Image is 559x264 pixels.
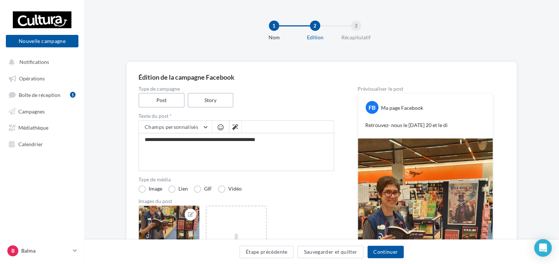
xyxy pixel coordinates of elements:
button: Sauvegarder et quitter [297,246,363,258]
label: Image [138,185,162,193]
label: Vidéo [218,185,242,193]
div: Edition [292,34,338,41]
label: GIF [194,185,212,193]
a: Calendrier [4,137,80,150]
div: 3 [351,21,361,31]
div: Ma page Facebook [381,104,423,112]
a: Boîte de réception1 [4,88,80,101]
label: Type de campagne [138,86,334,91]
div: FB [366,101,378,114]
a: Campagnes [4,104,80,117]
div: 1 [70,92,75,98]
div: 1 [269,21,279,31]
button: Notifications [4,55,77,68]
p: Balma [21,247,70,254]
span: Campagnes [18,108,45,114]
div: Open Intercom Messenger [534,239,552,257]
label: Type de média [138,177,334,182]
div: Édition de la campagne Facebook [138,74,505,80]
button: Continuer [367,246,404,258]
div: 2 [310,21,320,31]
div: Prévisualiser le post [358,86,493,91]
button: Étape précédente [240,246,294,258]
label: Texte du post * [138,113,334,119]
span: Calendrier [18,141,43,147]
span: Champs personnalisés [145,124,198,130]
div: Images du post [138,199,334,204]
span: Opérations [19,75,45,82]
button: Champs personnalisés [139,121,212,133]
a: Opérations [4,71,80,84]
div: Nom [251,34,297,41]
p: Retrouvez- nous le [DATE] 20 et le di [365,122,485,129]
span: B [11,247,15,254]
label: Lien [168,185,188,193]
label: Story [188,93,234,108]
span: Médiathèque [18,124,48,131]
a: B Balma [6,244,78,258]
label: Post [138,93,185,108]
div: Récapitulatif [333,34,380,41]
a: Médiathèque [4,120,80,134]
span: Boîte de réception [19,91,60,98]
span: Notifications [19,59,49,65]
button: Nouvelle campagne [6,35,78,47]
